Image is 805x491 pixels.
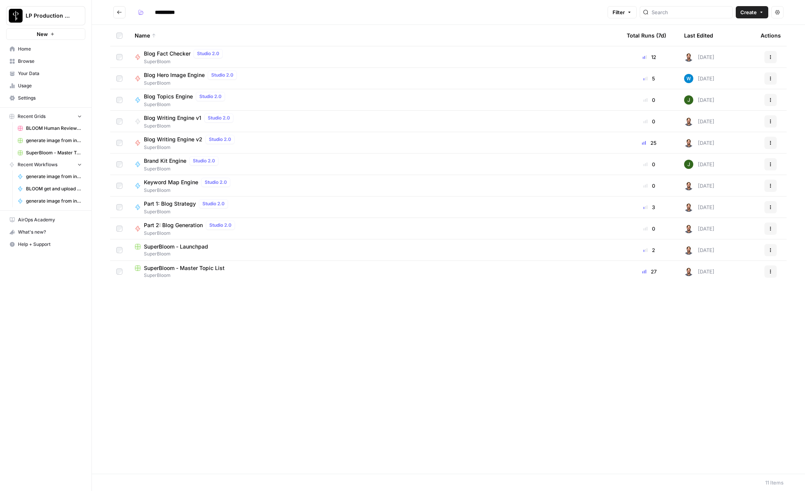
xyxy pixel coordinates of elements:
button: New [6,28,85,40]
div: [DATE] [684,95,714,105]
a: SuperBloom - LaunchpadSuperBloom [135,243,614,257]
span: Create [740,8,757,16]
div: Last Edited [684,25,713,46]
span: Blog Topics Engine [144,93,193,100]
a: BLOOM get and upload media [14,183,85,195]
button: Create [736,6,768,18]
span: Help + Support [18,241,82,248]
span: SuperBloom [144,187,233,194]
span: Browse [18,58,82,65]
span: SuperBloom - Master Topic List [26,149,82,156]
input: Search [652,8,729,16]
span: Settings [18,95,82,101]
span: Studio 2.0 [208,115,230,121]
div: 0 [627,96,672,104]
span: SuperBloom [144,208,231,215]
div: [DATE] [684,52,714,62]
img: fdbthlkohqvq3b2ybzi3drh0kqcb [684,117,693,126]
button: Workspace: LP Production Workloads [6,6,85,25]
span: Studio 2.0 [199,93,222,100]
div: 27 [627,268,672,275]
span: Blog Writing Engine v2 [144,136,202,143]
img: fdbthlkohqvq3b2ybzi3drh0kqcb [684,52,693,62]
div: 2 [627,246,672,254]
span: Studio 2.0 [209,222,231,229]
span: Home [18,46,82,52]
a: Blog Writing Engine v2Studio 2.0SuperBloom [135,135,614,151]
button: Filter [608,6,637,18]
div: 0 [627,118,672,125]
div: [DATE] [684,181,714,190]
a: Settings [6,92,85,104]
span: SuperBloom [144,58,226,65]
a: Part 1: Blog StrategyStudio 2.0SuperBloom [135,199,614,215]
div: 3 [627,203,672,211]
span: SuperBloom [144,80,240,87]
span: SuperBloom [135,250,614,257]
span: SuperBloom [144,123,236,129]
a: Your Data [6,67,85,80]
div: 0 [627,160,672,168]
a: Blog Topics EngineStudio 2.0SuperBloom [135,92,614,108]
a: Browse [6,55,85,67]
div: 5 [627,75,672,82]
span: SuperBloom [144,165,222,172]
span: Blog Writing Engine v1 [144,114,201,122]
img: fdbthlkohqvq3b2ybzi3drh0kqcb [684,181,693,190]
span: SuperBloom - Master Topic List [144,264,225,272]
span: Brand Kit Engine [144,157,186,165]
span: SuperBloom - Launchpad [144,243,208,250]
a: Blog Hero Image EngineStudio 2.0SuperBloom [135,70,614,87]
a: Brand Kit EngineStudio 2.0SuperBloom [135,156,614,172]
a: BLOOM Human Review (ver2) [14,122,85,134]
div: [DATE] [684,203,714,212]
a: Blog Fact CheckerStudio 2.0SuperBloom [135,49,614,65]
img: LP Production Workloads Logo [9,9,23,23]
span: Usage [18,82,82,89]
span: Part 1: Blog Strategy [144,200,196,208]
span: Recent Workflows [18,161,57,168]
div: 0 [627,182,672,190]
span: Studio 2.0 [193,157,215,164]
span: Studio 2.0 [205,179,227,186]
a: SuperBloom - Master Topic List [14,147,85,159]
img: fdbthlkohqvq3b2ybzi3drh0kqcb [684,245,693,255]
a: generate image from input image (copyright tests) duplicate [14,170,85,183]
div: What's new? [7,226,85,238]
a: Usage [6,80,85,92]
span: SuperBloom [144,230,238,237]
a: generate image from input image (copyright tests) [14,195,85,207]
a: Home [6,43,85,55]
button: Recent Grids [6,111,85,122]
a: AirOps Academy [6,214,85,226]
span: Your Data [18,70,82,77]
a: generate image from input image (copyright tests) duplicate Grid [14,134,85,147]
span: AirOps Academy [18,216,82,223]
span: SuperBloom [144,144,238,151]
span: generate image from input image (copyright tests) [26,198,82,205]
span: Studio 2.0 [211,72,233,79]
span: Blog Fact Checker [144,50,191,57]
div: 0 [627,225,672,232]
a: Keyword Map EngineStudio 2.0SuperBloom [135,178,614,194]
div: [DATE] [684,117,714,126]
img: fdbthlkohqvq3b2ybzi3drh0kqcb [684,138,693,147]
div: [DATE] [684,138,714,147]
button: Recent Workflows [6,159,85,170]
span: BLOOM Human Review (ver2) [26,125,82,132]
img: e6dqg6lbdbpjqp1a7mpgiwrn07v8 [684,74,693,83]
div: 11 Items [765,479,784,486]
span: generate image from input image (copyright tests) duplicate Grid [26,137,82,144]
img: fdbthlkohqvq3b2ybzi3drh0kqcb [684,267,693,276]
a: Part 2: Blog GenerationStudio 2.0SuperBloom [135,221,614,237]
div: Total Runs (7d) [627,25,666,46]
span: SuperBloom [135,272,614,279]
span: Part 2: Blog Generation [144,221,203,229]
div: 12 [627,53,672,61]
img: olqs3go1b4m73rizhvw5914cwa42 [684,160,693,169]
span: Filter [613,8,625,16]
div: [DATE] [684,160,714,169]
div: Name [135,25,614,46]
img: olqs3go1b4m73rizhvw5914cwa42 [684,95,693,105]
button: What's new? [6,226,85,238]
